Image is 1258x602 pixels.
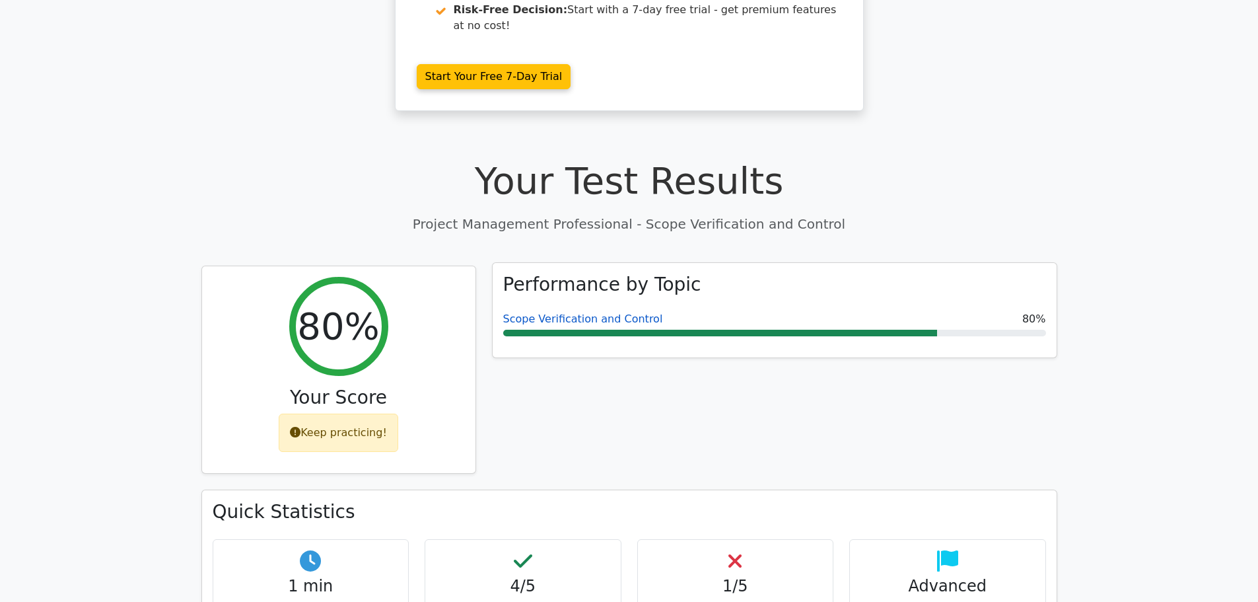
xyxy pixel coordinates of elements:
h2: 80% [297,304,379,348]
span: 80% [1022,311,1046,327]
h3: Performance by Topic [503,274,701,296]
h3: Your Score [213,387,465,409]
h1: Your Test Results [201,159,1057,203]
h4: Advanced [860,577,1035,596]
h4: 4/5 [436,577,610,596]
h4: 1 min [224,577,398,596]
p: Project Management Professional - Scope Verification and Control [201,214,1057,234]
div: Keep practicing! [279,414,398,452]
h3: Quick Statistics [213,501,1046,523]
a: Scope Verification and Control [503,313,663,325]
h4: 1/5 [648,577,823,596]
a: Start Your Free 7-Day Trial [417,64,571,89]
